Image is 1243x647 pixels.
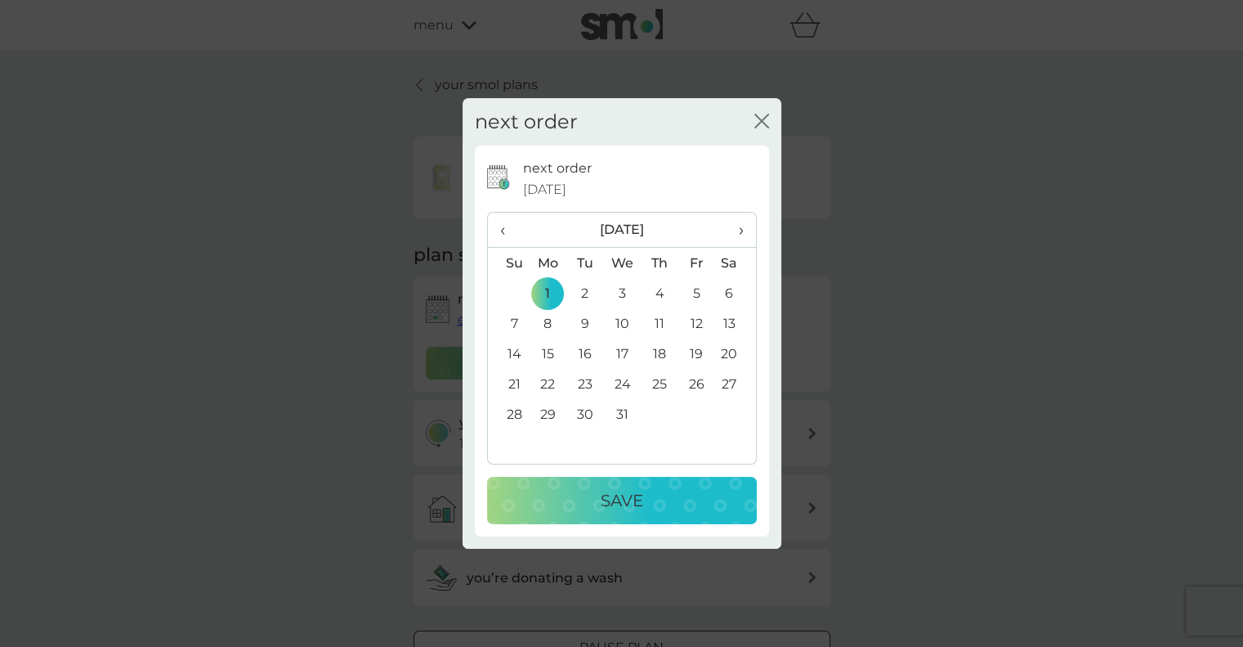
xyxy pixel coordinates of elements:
[727,213,743,247] span: ›
[566,399,603,429] td: 30
[566,278,603,308] td: 2
[603,248,641,279] th: We
[678,248,715,279] th: Fr
[488,308,530,339] td: 7
[678,308,715,339] td: 12
[488,399,530,429] td: 28
[530,308,567,339] td: 8
[603,399,641,429] td: 31
[641,308,677,339] td: 11
[678,278,715,308] td: 5
[487,477,757,524] button: Save
[641,278,677,308] td: 4
[566,339,603,369] td: 16
[500,213,517,247] span: ‹
[523,179,566,200] span: [DATE]
[641,248,677,279] th: Th
[641,339,677,369] td: 18
[566,248,603,279] th: Tu
[566,308,603,339] td: 9
[475,110,578,134] h2: next order
[603,339,641,369] td: 17
[488,369,530,399] td: 21
[714,248,755,279] th: Sa
[603,308,641,339] td: 10
[678,339,715,369] td: 19
[530,213,715,248] th: [DATE]
[488,339,530,369] td: 14
[530,248,567,279] th: Mo
[530,339,567,369] td: 15
[678,369,715,399] td: 26
[714,308,755,339] td: 13
[530,278,567,308] td: 1
[566,369,603,399] td: 23
[603,369,641,399] td: 24
[714,278,755,308] td: 6
[530,399,567,429] td: 29
[488,248,530,279] th: Su
[523,158,592,179] p: next order
[530,369,567,399] td: 22
[754,114,769,131] button: close
[714,339,755,369] td: 20
[641,369,677,399] td: 25
[714,369,755,399] td: 27
[603,278,641,308] td: 3
[601,487,643,514] p: Save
